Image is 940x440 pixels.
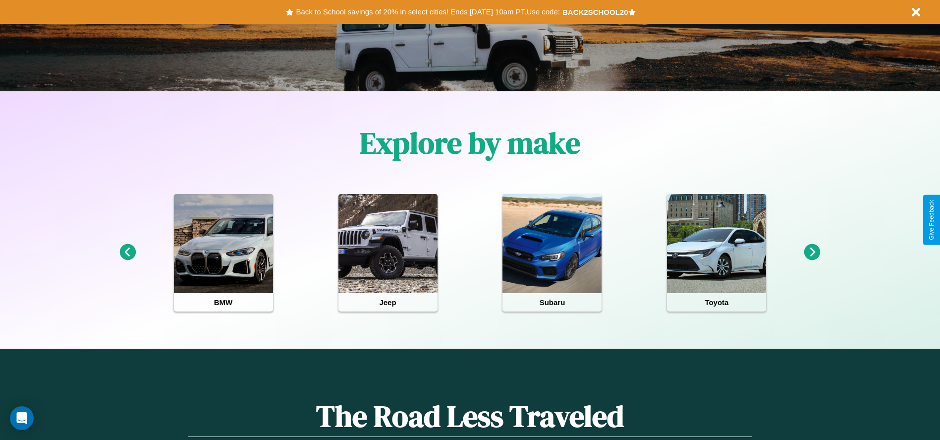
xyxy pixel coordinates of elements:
[667,293,766,312] h4: Toyota
[502,293,602,312] h4: Subaru
[928,200,935,240] div: Give Feedback
[174,293,273,312] h4: BMW
[293,5,562,19] button: Back to School savings of 20% in select cities! Ends [DATE] 10am PT.Use code:
[338,293,438,312] h4: Jeep
[562,8,628,16] b: BACK2SCHOOL20
[10,406,34,430] div: Open Intercom Messenger
[360,123,580,163] h1: Explore by make
[188,396,752,437] h1: The Road Less Traveled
